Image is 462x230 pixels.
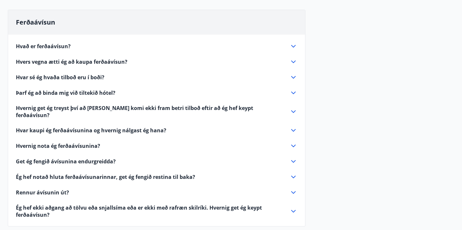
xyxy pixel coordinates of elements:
[16,104,282,119] span: Hvernig get ég treyst því að [PERSON_NAME] komi ekki fram betri tilboð eftir að ég hef keypt ferð...
[16,204,297,218] div: Ég hef ekki aðgang að tölvu eða snjallsíma eða er ekki með rafræn skilríki. Hvernig get ég keypt ...
[16,58,127,65] span: Hvers vegna ætti ég að kaupa ferðaávísun?
[16,42,297,50] div: Hvað er ferðaávísun?
[16,173,297,181] div: Ég hef notað hluta ferðaávísunarinnar, get ég fengið restina til baka?
[16,73,297,81] div: Hvar sé ég hvaða tilboð eru í boði?
[16,142,100,149] span: Hvernig nota ég ferðaávísunina?
[16,18,55,27] span: Ferðaávísun
[16,204,282,218] span: Ég hef ekki aðgang að tölvu eða snjallsíma eða er ekki með rafræn skilríki. Hvernig get ég keypt ...
[16,189,69,196] span: Rennur ávísunin út?
[16,158,297,165] div: Get ég fengið ávísunina endurgreidda?
[16,89,115,96] span: Þarf ég að binda mig við tiltekið hótel?
[16,173,195,181] span: Ég hef notað hluta ferðaávísunarinnar, get ég fengið restina til baka?
[16,104,297,119] div: Hvernig get ég treyst því að [PERSON_NAME] komi ekki fram betri tilboð eftir að ég hef keypt ferð...
[16,142,297,150] div: Hvernig nota ég ferðaávísunina?
[16,74,104,81] span: Hvar sé ég hvaða tilboð eru í boði?
[16,127,166,134] span: Hvar kaupi ég ferðaávísunina og hvernig nálgast ég hana?
[16,189,297,196] div: Rennur ávísunin út?
[16,158,116,165] span: Get ég fengið ávísunina endurgreidda?
[16,126,297,134] div: Hvar kaupi ég ferðaávísunina og hvernig nálgast ég hana?
[16,43,71,50] span: Hvað er ferðaávísun?
[16,58,297,66] div: Hvers vegna ætti ég að kaupa ferðaávísun?
[16,89,297,97] div: Þarf ég að binda mig við tiltekið hótel?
